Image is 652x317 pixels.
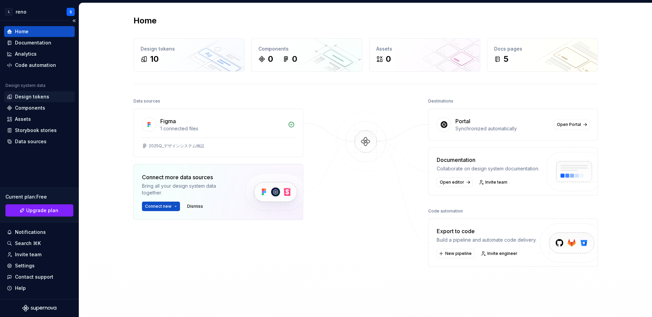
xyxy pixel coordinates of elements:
[16,8,26,15] div: reno
[5,204,73,217] a: Upgrade plan
[455,117,470,125] div: Portal
[4,249,75,260] a: Invite team
[150,54,159,64] div: 10
[142,173,234,181] div: Connect more data sources
[1,4,77,19] button: LrenoS
[15,251,41,258] div: Invite team
[4,26,75,37] a: Home
[477,178,510,187] a: Invite team
[4,37,75,48] a: Documentation
[437,156,539,164] div: Documentation
[69,16,79,25] button: Collapse sidebar
[15,62,56,69] div: Code automation
[440,180,464,185] span: Open editor
[5,83,46,88] div: Design system data
[251,38,362,72] a: Components00
[15,39,51,46] div: Documentation
[494,45,591,52] div: Docs pages
[4,91,75,102] a: Design tokens
[142,183,234,196] div: Bring all your design system data together.
[504,54,508,64] div: 5
[15,116,31,123] div: Assets
[133,15,157,26] h2: Home
[4,49,75,59] a: Analytics
[428,96,453,106] div: Destinations
[455,125,550,132] div: Synchronized automatically
[15,105,45,111] div: Components
[142,202,180,211] button: Connect new
[258,45,355,52] div: Components
[4,125,75,136] a: Storybook stories
[4,260,75,271] a: Settings
[22,305,56,312] svg: Supernova Logo
[15,240,41,247] div: Search ⌘K
[15,262,35,269] div: Settings
[15,28,29,35] div: Home
[437,227,537,235] div: Export to code
[15,138,47,145] div: Data sources
[4,60,75,71] a: Code automation
[5,8,13,16] div: L
[487,251,518,256] span: Invite engineer
[15,229,46,236] div: Notifications
[133,109,303,157] a: Figma1 connected files2025Q_デザインシステム検証
[141,45,237,52] div: Design tokens
[26,207,58,214] span: Upgrade plan
[557,122,581,127] span: Open Portal
[4,102,75,113] a: Components
[437,178,473,187] a: Open editor
[70,9,72,15] div: S
[184,202,206,211] button: Dismiss
[487,38,598,72] a: Docs pages5
[554,120,590,129] a: Open Portal
[485,180,507,185] span: Invite team
[160,125,284,132] div: 1 connected files
[15,93,49,100] div: Design tokens
[386,54,391,64] div: 0
[15,127,57,134] div: Storybook stories
[5,193,73,200] div: Current plan : Free
[268,54,273,64] div: 0
[4,136,75,147] a: Data sources
[4,283,75,294] button: Help
[437,165,539,172] div: Collaborate on design system documentation.
[428,206,463,216] div: Code automation
[4,272,75,282] button: Contact support
[437,237,537,243] div: Build a pipeline and automate code delivery.
[4,114,75,125] a: Assets
[15,285,26,292] div: Help
[15,274,53,280] div: Contact support
[145,204,171,209] span: Connect new
[4,227,75,238] button: Notifications
[133,96,160,106] div: Data sources
[479,249,521,258] a: Invite engineer
[187,204,203,209] span: Dismiss
[445,251,472,256] span: New pipeline
[376,45,473,52] div: Assets
[369,38,480,72] a: Assets0
[15,51,37,57] div: Analytics
[133,38,244,72] a: Design tokens10
[160,117,176,125] div: Figma
[149,143,204,149] div: 2025Q_デザインシステム検証
[4,238,75,249] button: Search ⌘K
[437,249,475,258] button: New pipeline
[292,54,297,64] div: 0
